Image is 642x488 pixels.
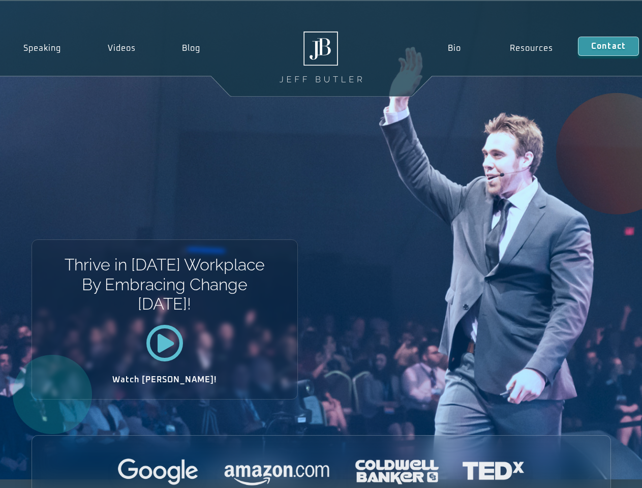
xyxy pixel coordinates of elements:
a: Resources [485,37,578,60]
h1: Thrive in [DATE] Workplace By Embracing Change [DATE]! [64,255,265,314]
a: Contact [578,37,639,56]
a: Videos [84,37,159,60]
a: Bio [423,37,485,60]
span: Contact [591,42,626,50]
nav: Menu [423,37,577,60]
h2: Watch [PERSON_NAME]! [68,376,262,384]
a: Blog [159,37,224,60]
